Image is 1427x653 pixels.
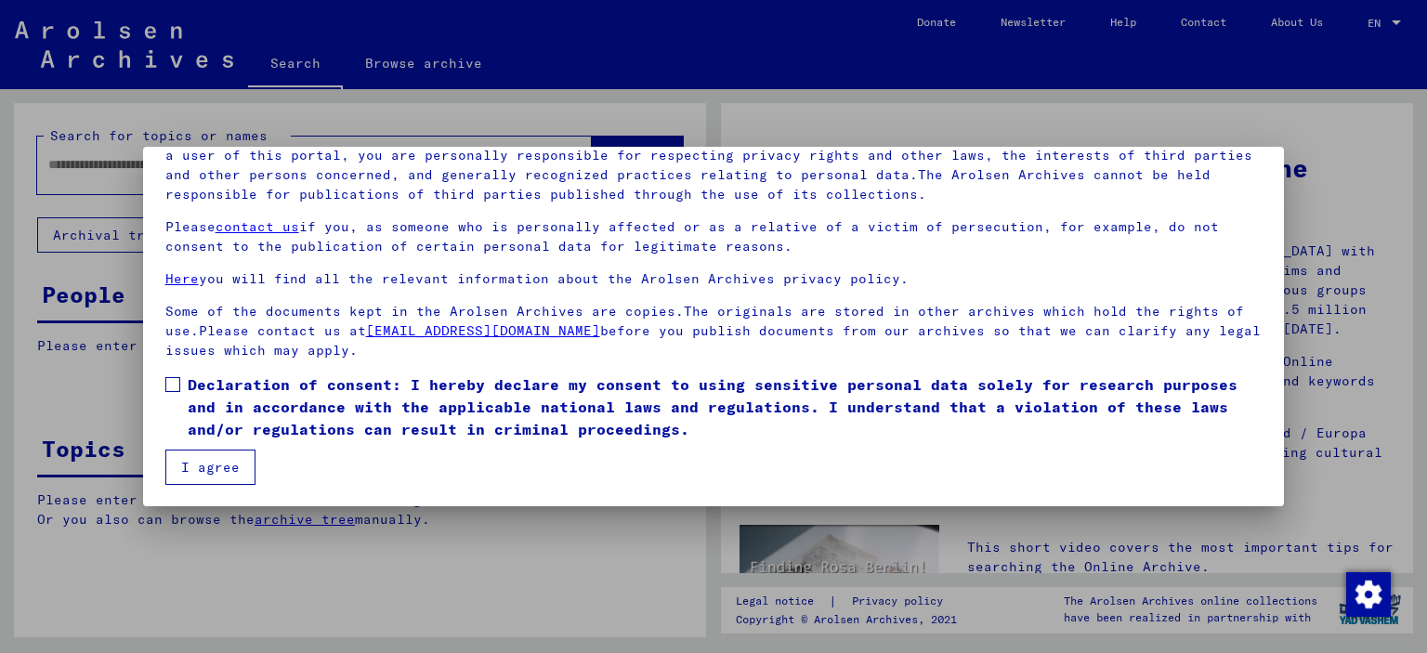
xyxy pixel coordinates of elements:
[188,373,1263,440] span: Declaration of consent: I hereby declare my consent to using sensitive personal data solely for r...
[165,450,255,485] button: I agree
[165,269,1263,289] p: you will find all the relevant information about the Arolsen Archives privacy policy.
[366,322,600,339] a: [EMAIL_ADDRESS][DOMAIN_NAME]
[1346,572,1391,617] img: Change consent
[165,217,1263,256] p: Please if you, as someone who is personally affected or as a relative of a victim of persecution,...
[216,218,299,235] a: contact us
[165,126,1263,204] p: Please note that this portal on victims of Nazi [MEDICAL_DATA] contains sensitive data on identif...
[165,270,199,287] a: Here
[165,302,1263,360] p: Some of the documents kept in the Arolsen Archives are copies.The originals are stored in other a...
